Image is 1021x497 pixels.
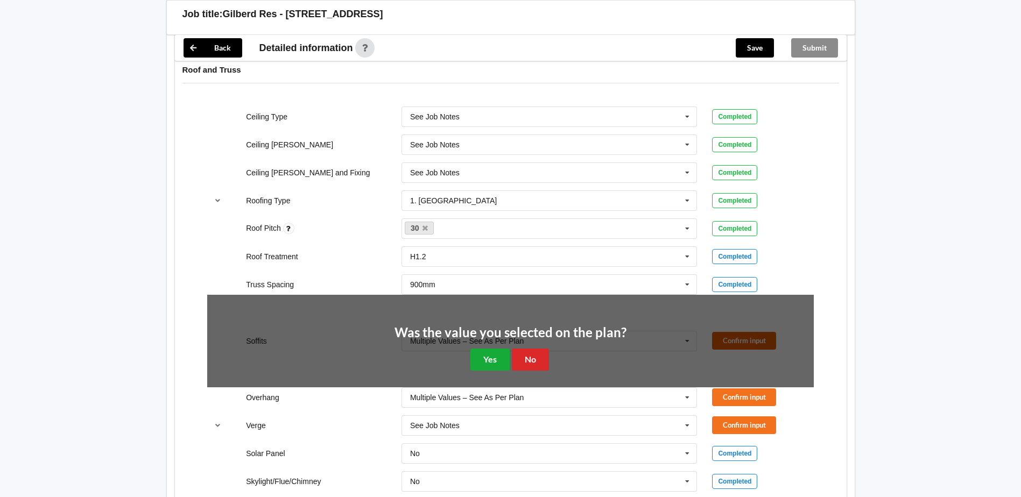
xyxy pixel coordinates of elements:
button: No [512,349,549,371]
h3: Job title: [182,8,223,20]
label: Ceiling [PERSON_NAME] [246,140,333,149]
div: Completed [712,277,757,292]
span: Detailed information [259,43,353,53]
div: Completed [712,137,757,152]
button: Back [184,38,242,58]
button: Confirm input [712,388,776,406]
a: 30 [405,222,434,235]
button: Save [736,38,774,58]
div: Completed [712,193,757,208]
div: See Job Notes [410,141,460,148]
div: Completed [712,474,757,489]
label: Verge [246,421,266,430]
div: No [410,478,420,485]
button: reference-toggle [207,416,228,435]
div: Multiple Values – See As Per Plan [410,394,524,401]
div: Completed [712,109,757,124]
label: Roof Treatment [246,252,298,261]
label: Overhang [246,393,279,402]
h3: Gilberd Res - [STREET_ADDRESS] [223,8,383,20]
div: 900mm [410,281,435,288]
button: Confirm input [712,416,776,434]
label: Roof Pitch [246,224,283,232]
h2: Was the value you selected on the plan? [395,324,626,341]
button: reference-toggle [207,191,228,210]
div: H1.2 [410,253,426,260]
button: Yes [470,349,510,371]
label: Ceiling [PERSON_NAME] and Fixing [246,168,370,177]
div: No [410,450,420,457]
div: Completed [712,446,757,461]
div: 1. [GEOGRAPHIC_DATA] [410,197,497,204]
div: Completed [712,221,757,236]
div: See Job Notes [410,113,460,120]
label: Ceiling Type [246,112,287,121]
div: Completed [712,249,757,264]
label: Solar Panel [246,449,285,458]
h4: Roof and Truss [182,65,839,75]
label: Skylight/Flue/Chimney [246,477,321,486]
label: Truss Spacing [246,280,294,289]
div: See Job Notes [410,422,460,429]
label: Roofing Type [246,196,290,205]
div: See Job Notes [410,169,460,176]
div: Completed [712,165,757,180]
